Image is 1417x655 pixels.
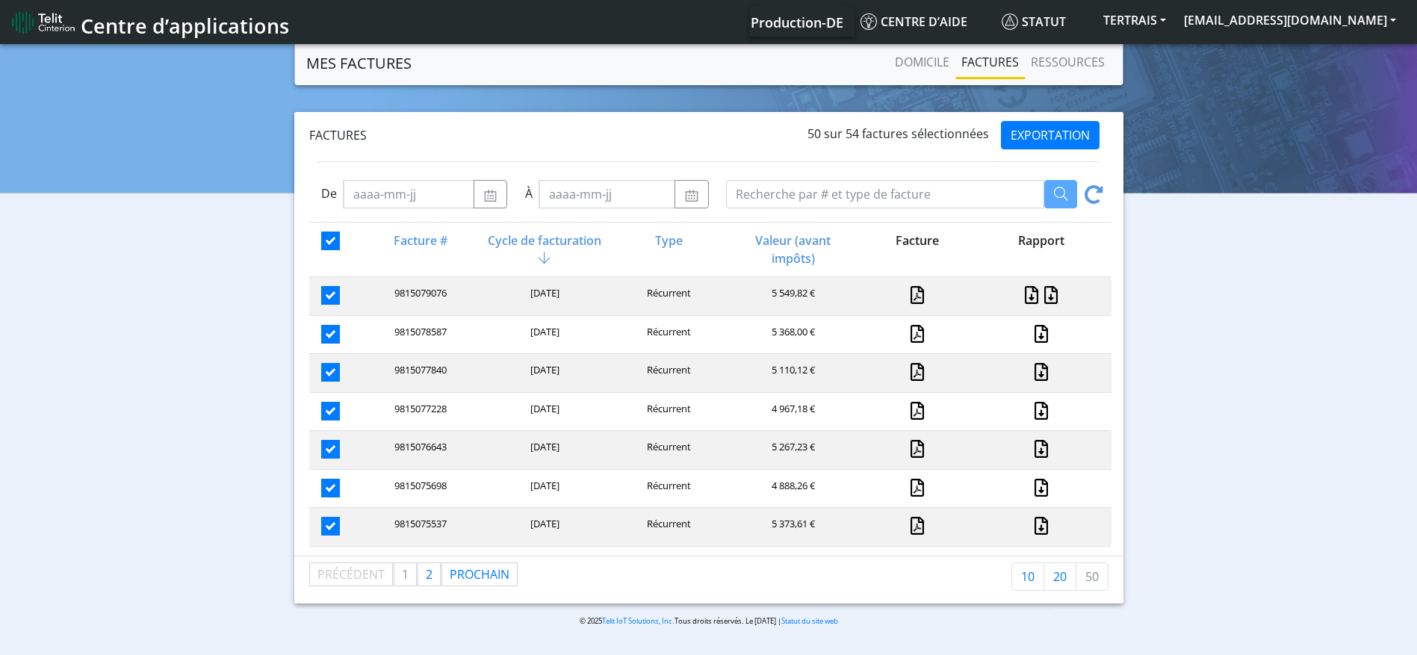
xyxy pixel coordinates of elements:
font: Prochain [450,566,509,583]
img: calendar.svg [684,190,698,202]
div: 5 368,00 € [730,325,854,345]
div: [DATE] [481,517,605,537]
span: 2 [426,566,432,583]
button: TERTRAIS [1094,7,1175,34]
div: Récurrent [606,479,730,499]
div: Récurrent [606,517,730,537]
input: aaaa-mm-jj [539,180,675,208]
div: 9815079076 [357,286,481,306]
div: 9815076643 [357,440,481,460]
img: calendar.svg [483,190,497,202]
span: Statut [1002,13,1066,30]
a: Centre d’aide [855,7,996,37]
div: [DATE] [481,286,605,306]
div: Récurrent [606,402,730,422]
span: 1 [402,566,409,583]
a: Your current platform instance [750,7,843,37]
a: RESSOURCES [1025,47,1111,77]
button: EXPORTATION [1001,121,1100,149]
div: 9815074927 [357,556,481,576]
a: 10 [1011,562,1044,591]
div: [DATE] [481,479,605,499]
span: Production-DE [751,13,843,31]
button: [EMAIL_ADDRESS][DOMAIN_NAME] [1175,7,1405,34]
div: 5 267,23 € [730,440,854,460]
img: status.svg [1002,13,1018,30]
div: 4 888,26 € [730,479,854,499]
div: 9815078587 [357,325,481,345]
div: 9815075698 [357,479,481,499]
div: 9815077840 [357,363,481,383]
div: 9815077228 [357,402,481,422]
a: FACTURES [955,47,1025,77]
a: MES FACTURES [306,49,412,78]
font: Type [655,232,683,249]
div: 9815075537 [357,517,481,537]
img: knowledge.svg [861,13,877,30]
img: logo-telit-cinterion-gw-new.png [12,10,75,34]
div: [DATE] [481,325,605,345]
span: Centre d’applications [81,12,289,40]
a: Page suivante [442,563,517,586]
div: Récurrent [606,440,730,460]
label: À [525,184,533,202]
div: 4 967,18 € [730,402,854,422]
span: 50 sur 54 factures sélectionnées [807,125,989,142]
ul: Pagination [309,562,518,586]
div: [DATE] [481,402,605,422]
div: Rapport [978,232,1102,267]
span: Factures [309,127,367,143]
a: Statut [996,7,1094,37]
font: Précédent [317,566,385,583]
label: De [321,184,337,202]
div: Récurrent [606,363,730,383]
div: Récurrent [606,286,730,306]
div: 5 549,82 € [730,286,854,306]
a: 20 [1044,562,1076,591]
div: Facture [854,232,978,267]
a: Centre d’applications [12,6,287,38]
font: Valeur (avant impôts) [755,232,831,267]
span: Centre d’aide [861,13,967,30]
a: Domicile [889,47,955,77]
p: © 2025 Tous droits réservés. Le [DATE] | [365,615,1052,627]
div: 5 373,61 € [730,517,854,537]
div: Récurrent [606,325,730,345]
input: Recherche par # et type de facture [726,180,1044,208]
a: Statut du site web [781,616,838,626]
div: [DATE] [481,363,605,383]
div: 5 110,12 € [730,363,854,383]
font: Cycle de facturation [488,232,601,249]
div: 5 536,39 € [730,556,854,576]
font: Facture # [394,232,447,249]
div: Récurrent [606,556,730,576]
a: Telit IoT Solutions, Inc. [602,616,675,626]
div: [DATE] [481,440,605,460]
div: [DATE] [481,556,605,576]
input: aaaa-mm-jj [343,180,474,208]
